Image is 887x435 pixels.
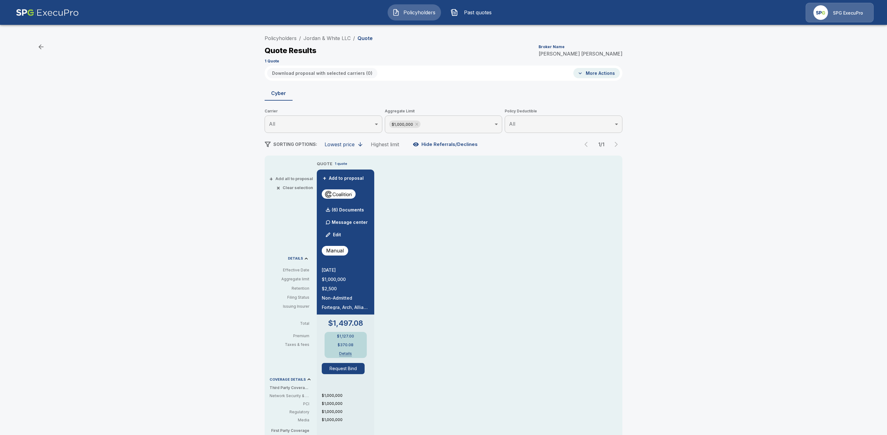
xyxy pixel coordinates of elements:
p: Retention [270,286,309,291]
p: Filing Status [270,295,309,300]
a: Jordan & White LLC [303,35,351,41]
span: Request Bind [322,363,369,374]
img: Policyholders Icon [392,9,400,16]
p: $1,000,000 [322,277,369,282]
p: Media [270,417,309,423]
p: $1,127.00 [337,334,354,338]
p: Network Security & Privacy Liability [270,393,309,399]
p: 1 quote [335,161,347,166]
a: Policyholders [265,35,297,41]
button: Download proposal with selected carriers (0) [267,68,377,78]
p: $2,500 [322,287,369,291]
span: All [269,121,275,127]
div: $1,000,000 [389,120,421,128]
p: COVERAGE DETAILS [270,378,306,381]
button: Request Bind [322,363,365,374]
span: + [323,176,326,180]
span: All [509,121,515,127]
p: Taxes & fees [270,343,314,347]
p: Fortegra, Arch, Allianz, Aspen, Vantage [322,305,369,310]
button: Past quotes IconPast quotes [446,4,499,20]
span: SORTING OPTIONS: [273,142,317,147]
span: $1,000,000 [389,121,416,128]
span: + [269,177,273,181]
p: Quote [357,36,373,41]
p: [DATE] [322,268,369,272]
button: ×Clear selection [278,186,313,190]
button: Details [333,352,358,356]
button: Hide Referrals/Declines [412,138,480,150]
p: $1,000,000 [322,401,374,406]
p: First Party Coverage [270,428,314,433]
img: AA Logo [16,3,79,22]
div: Lowest price [325,141,355,147]
p: Message center [332,219,368,225]
p: [PERSON_NAME] [PERSON_NAME] [539,51,622,56]
span: Policy Deductible [505,108,622,114]
p: PCI [270,401,309,407]
p: Non-Admitted [322,296,369,300]
p: Premium [270,334,314,338]
p: 1 Quote [265,59,279,63]
span: × [276,186,280,190]
span: Carrier [265,108,382,114]
nav: breadcrumb [265,34,373,42]
p: $1,497.08 [328,319,363,327]
p: Quote Results [265,47,316,54]
button: +Add all to proposal [271,177,313,181]
p: Total [270,322,314,325]
p: DETAILS [288,257,303,260]
p: $370.08 [338,343,353,347]
button: More Actions [573,68,620,78]
p: QUOTE [317,161,332,167]
p: Manual [326,247,344,254]
img: Agency Icon [813,5,828,20]
p: $1,000,000 [322,417,374,423]
li: / [299,34,301,42]
p: Regulatory [270,409,309,415]
img: Past quotes Icon [451,9,458,16]
span: Policyholders [402,9,436,16]
p: $1,000,000 [322,409,374,415]
button: Policyholders IconPolicyholders [388,4,441,20]
p: 1 / 1 [595,142,607,147]
p: SPG ExecuPro [833,10,863,16]
p: Third Party Coverage [270,385,314,391]
div: Highest limit [371,141,399,147]
a: Agency IconSPG ExecuPro [806,3,874,22]
button: Cyber [265,86,293,101]
span: Aggregate Limit [385,108,503,114]
img: coalitioncyber [324,189,353,199]
button: Edit [323,229,344,241]
span: Past quotes [461,9,495,16]
p: (6) Documents [332,208,364,212]
p: Aggregate limit [270,276,309,282]
p: Issuing Insurer [270,304,309,309]
p: Broker Name [539,45,565,49]
p: Effective Date [270,267,309,273]
li: / [353,34,355,42]
button: +Add to proposal [322,175,365,182]
p: $1,000,000 [322,393,374,398]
